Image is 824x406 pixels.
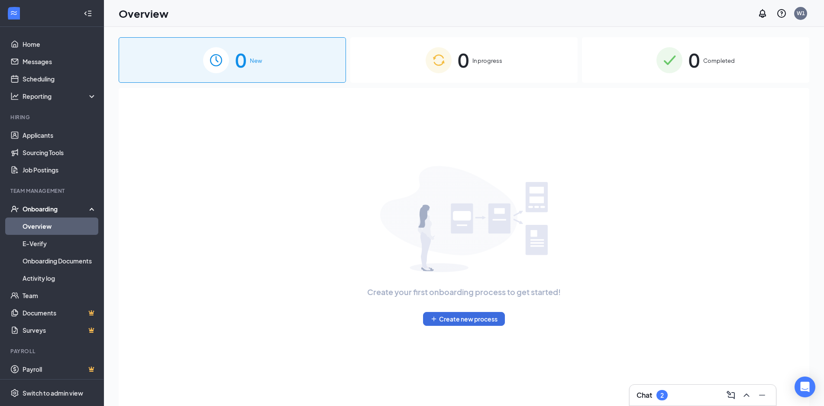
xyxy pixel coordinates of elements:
[119,6,168,21] h1: Overview
[23,70,97,88] a: Scheduling
[23,218,97,235] a: Overview
[637,390,652,400] h3: Chat
[23,92,97,101] div: Reporting
[740,388,753,402] button: ChevronUp
[10,205,19,213] svg: UserCheck
[23,53,97,70] a: Messages
[741,390,752,400] svg: ChevronUp
[23,270,97,287] a: Activity log
[458,45,469,75] span: 0
[757,390,767,400] svg: Minimize
[23,205,89,213] div: Onboarding
[430,315,437,322] svg: Plus
[250,56,262,65] span: New
[10,9,18,17] svg: WorkstreamLogo
[472,56,502,65] span: In progress
[235,45,246,75] span: 0
[797,10,805,17] div: W1
[10,187,95,195] div: Team Management
[776,8,787,19] svg: QuestionInfo
[423,312,505,326] button: PlusCreate new process
[10,114,95,121] div: Hiring
[10,348,95,355] div: Payroll
[757,8,768,19] svg: Notifications
[10,92,19,101] svg: Analysis
[23,127,97,144] a: Applicants
[795,377,815,397] div: Open Intercom Messenger
[23,252,97,270] a: Onboarding Documents
[688,45,700,75] span: 0
[23,304,97,322] a: DocumentsCrown
[23,36,97,53] a: Home
[367,286,561,298] span: Create your first onboarding process to get started!
[23,322,97,339] a: SurveysCrown
[23,144,97,161] a: Sourcing Tools
[724,388,738,402] button: ComposeMessage
[660,392,664,399] div: 2
[23,161,97,179] a: Job Postings
[23,287,97,304] a: Team
[23,389,83,397] div: Switch to admin view
[84,9,92,18] svg: Collapse
[755,388,769,402] button: Minimize
[10,389,19,397] svg: Settings
[726,390,736,400] svg: ComposeMessage
[23,361,97,378] a: PayrollCrown
[23,235,97,252] a: E-Verify
[703,56,735,65] span: Completed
